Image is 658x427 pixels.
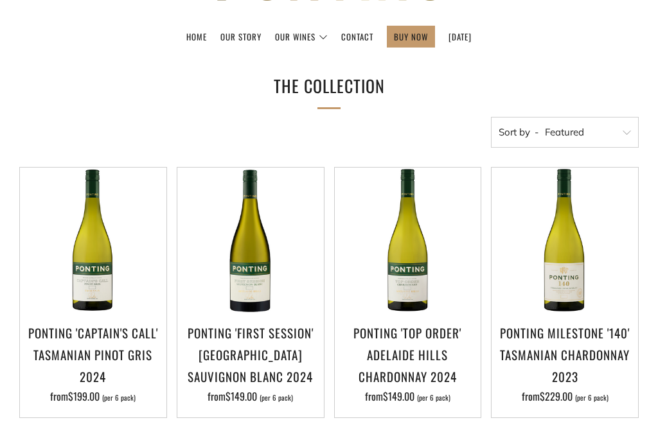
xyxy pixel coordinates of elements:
[50,388,136,404] span: from
[498,322,632,388] h3: Ponting Milestone '140' Tasmanian Chardonnay 2023
[102,394,136,401] span: (per 6 pack)
[449,26,472,47] a: [DATE]
[220,26,262,47] a: Our Story
[394,26,428,47] a: BUY NOW
[335,322,481,402] a: Ponting 'Top Order' Adelaide Hills Chardonnay 2024 from$149.00 (per 6 pack)
[68,388,100,404] span: $199.00
[20,322,166,402] a: Ponting 'Captain's Call' Tasmanian Pinot Gris 2024 from$199.00 (per 6 pack)
[186,26,207,47] a: Home
[417,394,450,401] span: (per 6 pack)
[575,394,609,401] span: (per 6 pack)
[275,26,328,47] a: Our Wines
[492,322,638,402] a: Ponting Milestone '140' Tasmanian Chardonnay 2023 from$229.00 (per 6 pack)
[174,71,484,101] h1: The Collection
[184,322,317,388] h3: Ponting 'First Session' [GEOGRAPHIC_DATA] Sauvignon Blanc 2024
[540,388,573,404] span: $229.00
[341,26,373,47] a: Contact
[26,322,160,388] h3: Ponting 'Captain's Call' Tasmanian Pinot Gris 2024
[383,388,414,404] span: $149.00
[365,388,450,404] span: from
[260,394,293,401] span: (per 6 pack)
[341,322,475,388] h3: Ponting 'Top Order' Adelaide Hills Chardonnay 2024
[226,388,257,404] span: $149.00
[208,388,293,404] span: from
[522,388,609,404] span: from
[177,322,324,402] a: Ponting 'First Session' [GEOGRAPHIC_DATA] Sauvignon Blanc 2024 from$149.00 (per 6 pack)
